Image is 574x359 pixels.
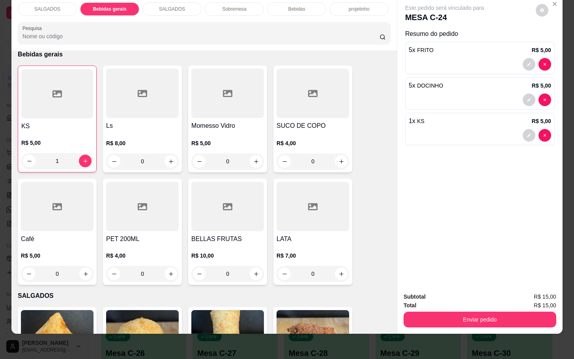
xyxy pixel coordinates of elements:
[222,6,246,12] p: Sobremesa
[409,81,443,90] p: 5 x
[93,6,126,12] p: Bebidas gerais
[277,139,349,147] p: R$ 4,00
[277,252,349,260] p: R$ 7,00
[523,93,535,106] button: decrease-product-quantity
[335,155,348,168] button: increase-product-quantity
[532,117,551,125] p: R$ 5,00
[532,46,551,54] p: R$ 5,00
[18,50,391,59] p: Bebidas gerais
[405,4,484,12] p: Este pedido será vinculado para
[106,252,179,260] p: R$ 4,00
[165,155,177,168] button: increase-product-quantity
[534,292,556,301] span: R$ 15,00
[538,58,551,71] button: decrease-product-quantity
[409,116,424,126] p: 1 x
[532,82,551,90] p: R$ 5,00
[417,82,443,89] span: DOCINHO
[191,234,264,244] h4: BELLAS FRUTAS
[278,155,291,168] button: decrease-product-quantity
[335,267,348,280] button: increase-product-quantity
[536,4,548,17] button: decrease-product-quantity
[417,47,434,53] span: FRITO
[159,6,185,12] p: SALGADOS
[193,155,206,168] button: decrease-product-quantity
[405,29,555,39] p: Resumo do pedido
[21,234,93,244] h4: Café
[108,267,120,280] button: decrease-product-quantity
[404,294,426,300] strong: Subtotal
[409,45,434,55] p: 5 x
[21,139,93,147] p: R$ 5,00
[22,25,45,32] label: Pesquisa
[106,234,179,244] h4: PET 200ML
[250,267,262,280] button: increase-product-quantity
[523,58,535,71] button: decrease-product-quantity
[250,155,262,168] button: increase-product-quantity
[538,93,551,106] button: decrease-product-quantity
[523,129,535,142] button: decrease-product-quantity
[417,118,424,124] span: KS
[79,155,92,167] button: increase-product-quantity
[21,252,93,260] p: R$ 5,00
[106,121,179,131] h4: Ls
[23,155,36,167] button: decrease-product-quantity
[191,252,264,260] p: R$ 10,00
[534,301,556,310] span: R$ 15,00
[404,302,416,309] strong: Total
[277,234,349,244] h4: LATA
[108,155,120,168] button: decrease-product-quantity
[21,122,93,131] h4: KS
[277,121,349,131] h4: SUCO DE COPO
[22,32,380,40] input: Pesquisa
[278,267,291,280] button: decrease-product-quantity
[191,121,264,131] h4: Momesso Vidro
[405,12,484,23] p: MESA C-24
[404,312,556,327] button: Enviar pedido
[538,129,551,142] button: decrease-product-quantity
[349,6,370,12] p: projetinho
[165,267,177,280] button: increase-product-quantity
[288,6,305,12] p: Bebidas
[18,291,391,301] p: SALGADOS
[191,139,264,147] p: R$ 5,00
[106,139,179,147] p: R$ 8,00
[34,6,60,12] p: SALGADOS
[193,267,206,280] button: decrease-product-quantity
